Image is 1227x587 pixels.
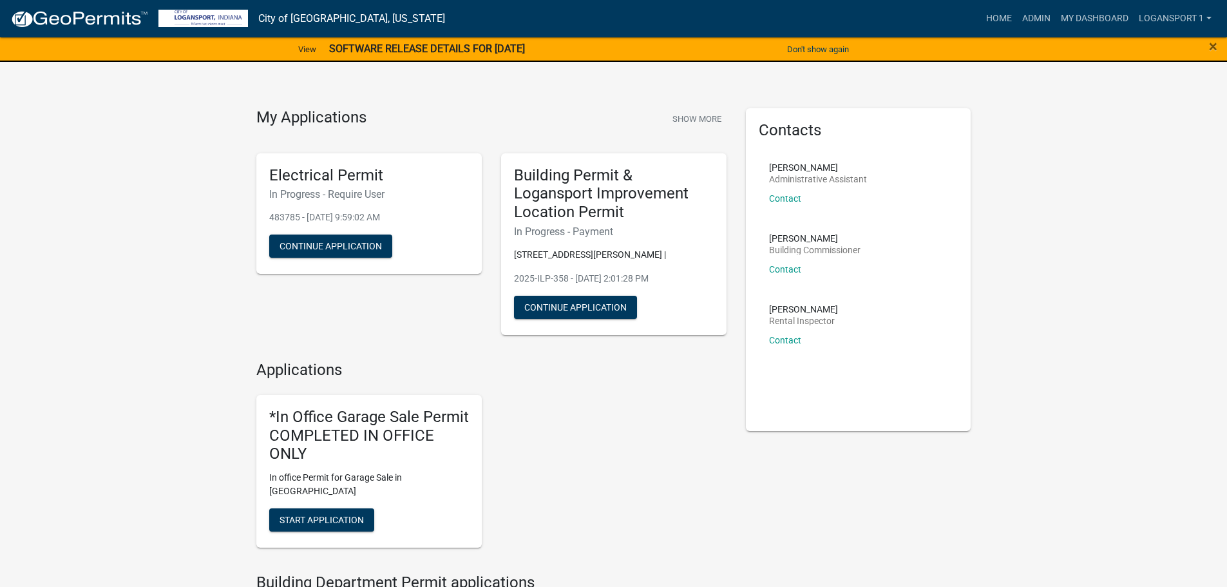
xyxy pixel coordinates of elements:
[514,248,714,262] p: [STREET_ADDRESS][PERSON_NAME] |
[769,245,861,255] p: Building Commissioner
[769,163,867,172] p: [PERSON_NAME]
[981,6,1017,31] a: Home
[769,316,838,325] p: Rental Inspector
[769,193,801,204] a: Contact
[269,235,392,258] button: Continue Application
[769,335,801,345] a: Contact
[1017,6,1056,31] a: Admin
[269,408,469,463] h5: *In Office Garage Sale Permit COMPLETED IN OFFICE ONLY
[293,39,321,60] a: View
[256,108,366,128] h4: My Applications
[1056,6,1134,31] a: My Dashboard
[769,264,801,274] a: Contact
[782,39,854,60] button: Don't show again
[269,166,469,185] h5: Electrical Permit
[1209,39,1217,54] button: Close
[514,296,637,319] button: Continue Application
[256,361,727,380] h4: Applications
[269,188,469,200] h6: In Progress - Require User
[1209,37,1217,55] span: ×
[769,305,838,314] p: [PERSON_NAME]
[514,226,714,238] h6: In Progress - Payment
[258,8,445,30] a: City of [GEOGRAPHIC_DATA], [US_STATE]
[1134,6,1217,31] a: Logansport 1
[514,272,714,285] p: 2025-ILP-358 - [DATE] 2:01:28 PM
[329,43,525,55] strong: SOFTWARE RELEASE DETAILS FOR [DATE]
[269,211,469,224] p: 483785 - [DATE] 9:59:02 AM
[759,121,958,140] h5: Contacts
[269,471,469,498] p: In office Permit for Garage Sale in [GEOGRAPHIC_DATA]
[280,515,364,525] span: Start Application
[514,166,714,222] h5: Building Permit & Logansport Improvement Location Permit
[769,175,867,184] p: Administrative Assistant
[667,108,727,130] button: Show More
[269,508,374,532] button: Start Application
[158,10,248,27] img: City of Logansport, Indiana
[769,234,861,243] p: [PERSON_NAME]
